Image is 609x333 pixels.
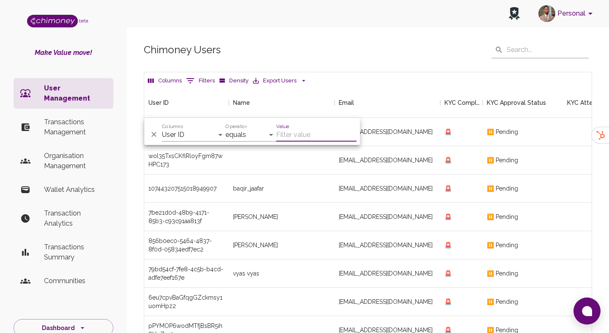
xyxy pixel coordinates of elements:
[440,175,483,203] div: 🚨
[483,231,567,259] div: ⏸️ Pending
[217,74,251,87] button: Density
[335,203,440,231] div: [EMAIL_ADDRESS][DOMAIN_NAME]
[538,5,555,22] img: avatar
[162,123,183,130] label: Columns
[440,231,483,259] div: 🚨
[440,87,483,118] div: KYC Completed
[335,259,440,288] div: [EMAIL_ADDRESS][DOMAIN_NAME]
[233,241,278,249] div: Barry Alhassane
[44,83,107,104] p: User Management
[440,203,483,231] div: 🚨
[440,288,483,316] div: 🚨
[339,87,354,118] div: Email
[483,175,567,203] div: ⏸️ Pending
[487,87,546,118] div: KYC Approval Status
[148,208,225,225] div: 7be21d0d-48b9-4171-85b3-c93c91aa813f
[276,123,289,130] label: Value
[567,87,605,118] div: KYC Attempts
[573,298,601,325] button: Open chat window
[276,128,357,142] input: Filter value
[335,146,440,175] div: [EMAIL_ADDRESS][DOMAIN_NAME]
[148,87,169,118] div: User ID
[184,74,217,87] button: Show filters
[79,18,88,23] span: beta
[233,213,278,221] div: Godwin Tashima
[335,288,440,316] div: [EMAIL_ADDRESS][DOMAIN_NAME]
[233,87,250,118] div: Name
[144,43,221,57] h5: Chimoney Users
[44,208,107,229] p: Transaction Analytics
[148,265,225,282] div: 79bd54cf-7fe8-4c5b-b4cd-adfe7eef167e
[440,118,483,146] div: 🚨
[483,259,567,288] div: ⏸️ Pending
[335,231,440,259] div: [EMAIL_ADDRESS][DOMAIN_NAME]
[483,118,567,146] div: ⏸️ Pending
[335,175,440,203] div: [EMAIL_ADDRESS][DOMAIN_NAME]
[148,184,217,193] div: 107443207515018949907
[483,203,567,231] div: ⏸️ Pending
[148,128,160,141] button: Delete
[44,276,107,286] p: Communities
[233,269,259,278] div: vyas vyas
[251,74,309,87] button: Export Users
[27,15,78,27] img: Logo
[44,151,107,171] p: Organisation Management
[440,146,483,175] div: 🚨
[444,87,483,118] div: KYC Completed
[44,242,107,262] p: Transactions Summary
[44,185,107,195] p: Wallet Analytics
[335,87,440,118] div: Email
[146,74,184,87] button: Select columns
[440,259,483,288] div: 🚨
[229,87,335,118] div: Name
[148,237,225,254] div: 856b0ec0-5464-4837-8f0d-05834edf7ec2
[483,146,567,175] div: ⏸️ Pending
[335,118,440,146] div: [EMAIL_ADDRESS][DOMAIN_NAME]
[144,87,229,118] div: User ID
[483,288,567,316] div: ⏸️ Pending
[44,117,107,137] p: Transactions Management
[507,41,589,58] input: Search...
[535,3,599,25] button: account of current user
[233,184,264,193] div: baqir_jaafar
[148,293,225,310] div: 6eu7cpvBaGfqgGZckmsy1uomHpz2
[225,123,247,130] label: Operator
[148,152,225,169] div: wol35TxsCKflRloyFgm87wHPC173
[483,87,567,118] div: KYC Approval Status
